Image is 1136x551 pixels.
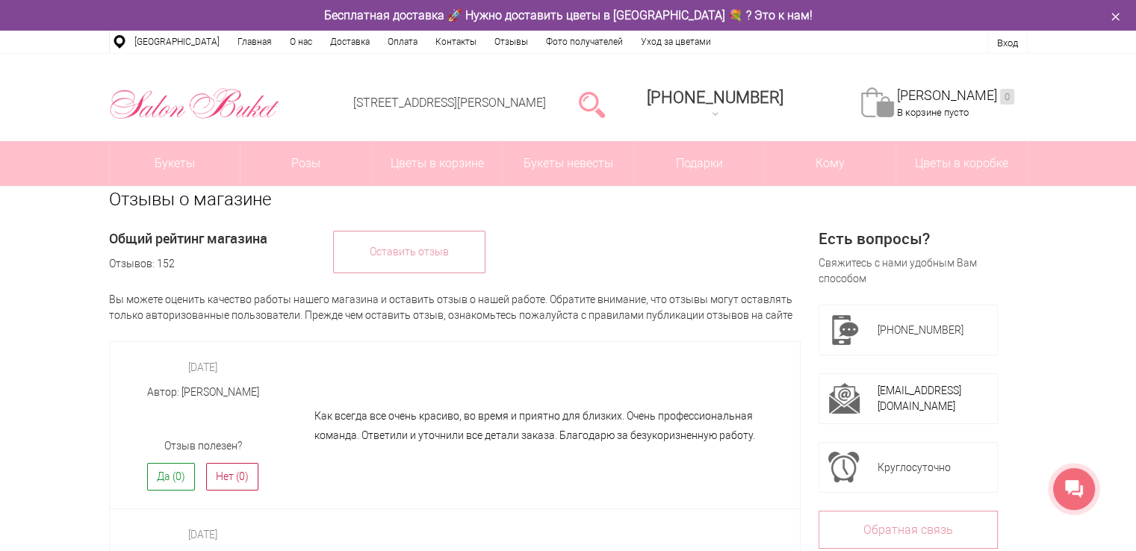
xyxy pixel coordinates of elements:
a: Доставка [321,31,379,53]
a: Вход [997,37,1018,49]
a: Да (0) [147,463,195,491]
a: Отзывы [485,31,537,53]
a: Оставить отзыв [333,231,485,273]
div: Общий рейтинг магазина [109,231,333,246]
div: Отзыв полезен? [110,438,297,454]
a: Цветы в коробке [896,141,1027,186]
a: Фото получателей [537,31,632,53]
a: Обратная связь [819,511,998,549]
div: Автор: [PERSON_NAME] [110,385,297,400]
span: Кому [765,141,896,186]
a: [PHONE_NUMBER] [638,83,792,125]
span: В корзине пусто [897,107,969,118]
div: Есть вопросы? [819,231,998,246]
a: Контакты [426,31,485,53]
a: Оплата [379,31,426,53]
a: Нет (0) [206,463,258,491]
a: Подарки [634,141,765,186]
span: 0 [239,470,245,482]
a: Главная [229,31,281,53]
img: Цветы Нижний Новгород [109,84,280,123]
div: Свяжитесь с нами удобным Вам способом [819,255,998,287]
span: 0 [176,470,181,482]
h1: Отзывы о магазине [109,186,1028,213]
div: Как всегда все очень красиво, во время и приятно для близких. Очень профессиональная команда. Отв... [314,406,782,445]
div: [DATE] [110,527,297,543]
div: Отзывов: 152 [109,256,175,272]
a: О нас [281,31,321,53]
a: Букеты невесты [503,141,633,186]
div: Круглосуточно [878,452,988,483]
div: [DATE] [110,360,297,376]
a: [PERSON_NAME] [897,87,1014,105]
a: [STREET_ADDRESS][PERSON_NAME] [353,96,546,110]
a: Розы [240,141,371,186]
div: Бесплатная доставка 🚀 Нужно доставить цветы в [GEOGRAPHIC_DATA] 💐 ? Это к нам! [98,7,1039,23]
a: [EMAIL_ADDRESS][DOMAIN_NAME] [878,385,961,412]
ins: 0 [1000,89,1014,105]
a: [GEOGRAPHIC_DATA] [125,31,229,53]
a: Цветы в корзине [372,141,503,186]
span: [PHONE_NUMBER] [878,324,963,336]
div: Вы можете оценить качество работы нашего магазина и оставить отзыв о нашей работе. Обратите внима... [109,292,801,323]
a: Уход за цветами [632,31,720,53]
span: [PHONE_NUMBER] [647,88,783,107]
a: Букеты [110,141,240,186]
